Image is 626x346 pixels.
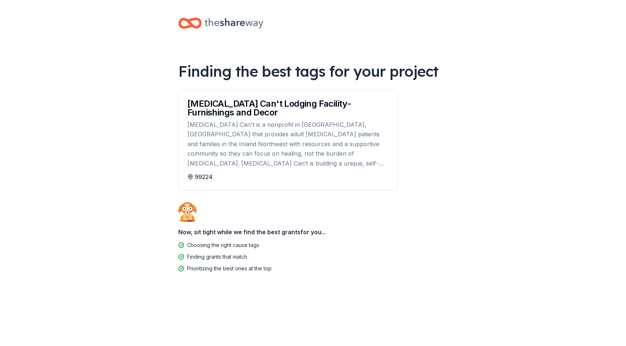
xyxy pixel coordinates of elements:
[187,264,272,273] div: Prioritizing the best ones at the top
[178,61,448,81] div: Finding the best tags for your project
[178,225,448,239] div: Now, sit tight while we find the best grants for you...
[187,172,389,181] div: 99224
[178,202,197,222] img: Dog waiting patiently
[187,241,259,250] div: Choosing the right cause tags
[187,120,389,168] div: [MEDICAL_DATA] Can't is a nonprofit in [GEOGRAPHIC_DATA], [GEOGRAPHIC_DATA] that provides adult [...
[187,99,389,117] div: [MEDICAL_DATA] Can't Lodging Facility- Furnishings and Decor
[187,252,247,261] div: Finding grants that match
